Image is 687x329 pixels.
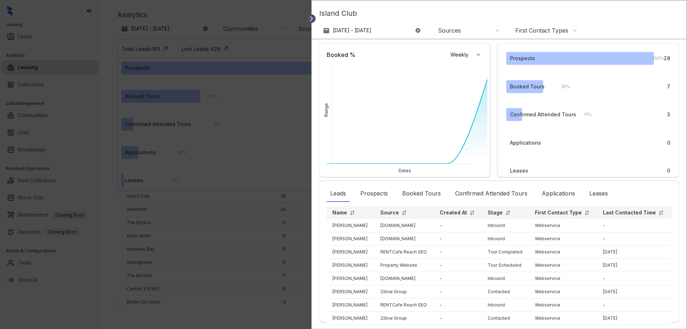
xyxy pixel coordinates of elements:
[375,219,434,232] td: [DOMAIN_NAME]
[529,246,597,259] td: Webservice
[529,219,597,232] td: Webservice
[375,299,434,312] td: RENTCafe Reach SEO
[510,83,545,91] div: Booked Tours
[375,232,434,246] td: [DOMAIN_NAME]
[375,259,434,272] td: Property Website
[645,54,664,62] div: 100 %
[510,167,528,175] div: Leases
[529,259,597,272] td: Webservice
[554,83,570,91] div: 25 %
[401,210,407,216] img: sorting
[332,209,347,216] p: Name
[434,272,482,285] td: -
[446,48,486,61] button: Weekly
[375,272,434,285] td: [DOMAIN_NAME]
[434,299,482,312] td: -
[529,299,597,312] td: Webservice
[597,219,672,232] td: -
[667,83,670,91] div: 7
[440,209,467,216] p: Created At
[510,54,535,62] div: Prospects
[597,259,672,272] td: [DATE]
[434,312,482,325] td: -
[529,232,597,246] td: Webservice
[658,210,664,216] img: sorting
[319,8,679,24] p: Island Club
[603,209,656,216] p: Last Contacted Time
[327,246,375,259] td: [PERSON_NAME]
[450,51,472,58] span: Weekly
[510,111,576,118] div: Confirmed Attended Tours
[482,285,530,299] td: Contacted
[482,232,530,246] td: Inbound
[482,299,530,312] td: Inbound
[452,185,531,202] div: Confirmed Attended Tours
[350,210,355,216] img: sorting
[434,246,482,259] td: -
[434,285,482,299] td: -
[327,219,375,232] td: [PERSON_NAME]
[577,111,591,118] div: 11 %
[327,272,375,285] td: [PERSON_NAME]
[438,26,461,34] div: Sources
[664,54,670,62] div: 28
[538,185,579,202] div: Applications
[434,232,482,246] td: -
[399,185,444,202] div: Booked Tours
[505,210,511,216] img: sorting
[323,168,486,174] div: Dates
[529,272,597,285] td: Webservice
[434,219,482,232] td: -
[327,259,375,272] td: [PERSON_NAME]
[375,246,434,259] td: RENTCafe Reach SEO
[380,209,399,216] p: Source
[327,232,375,246] td: [PERSON_NAME]
[482,272,530,285] td: Inbound
[597,285,672,299] td: [DATE]
[327,299,375,312] td: [PERSON_NAME]
[375,285,434,299] td: Zillow Group
[667,167,670,175] div: 0
[375,312,434,325] td: Zillow Group
[667,139,670,147] div: 0
[357,185,391,202] div: Prospects
[434,259,482,272] td: -
[586,185,612,202] div: Leases
[327,185,350,202] div: Leads
[597,232,672,246] td: -
[488,209,503,216] p: Stage
[597,299,672,312] td: -
[510,139,541,147] div: Applications
[529,312,597,325] td: Webservice
[529,285,597,299] td: Webservice
[482,219,530,232] td: Inbound
[333,27,371,34] p: [DATE] - [DATE]
[535,209,582,216] p: First Contact Type
[482,259,530,272] td: Tour Scheduled
[597,312,672,325] td: [DATE]
[469,210,475,216] img: sorting
[584,210,590,216] img: sorting
[667,111,670,118] div: 3
[323,47,359,63] div: Booked %
[319,24,427,37] button: [DATE] - [DATE]
[482,312,530,325] td: Contacted
[327,285,375,299] td: [PERSON_NAME]
[597,272,672,285] td: -
[327,312,375,325] td: [PERSON_NAME]
[515,26,568,34] div: First Contact Types
[323,103,330,117] div: Range
[482,246,530,259] td: Tour Completed
[597,246,672,259] td: [DATE]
